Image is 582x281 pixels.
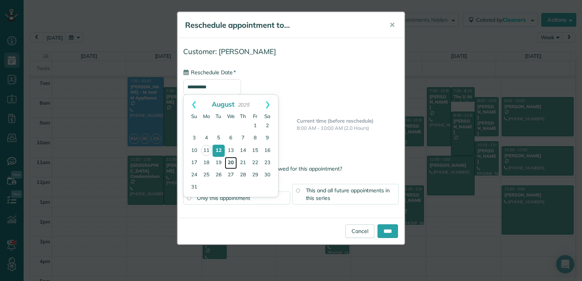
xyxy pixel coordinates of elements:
label: Apply changes to [183,173,399,181]
h5: Reschedule appointment to... [185,20,379,30]
a: 9 [261,132,273,144]
a: 18 [200,157,213,169]
span: 2025 [238,102,250,108]
span: Current Date: [DATE] [183,97,399,104]
span: Wednesday [227,113,235,119]
a: 21 [237,157,249,169]
a: 12 [213,145,225,157]
a: 19 [213,157,225,169]
a: 5 [213,132,225,144]
a: 20 [225,157,237,169]
a: 11 [201,145,212,156]
label: Reschedule Date [183,69,236,76]
a: 6 [225,132,237,144]
span: ✕ [389,21,395,29]
input: Only this appointment [187,196,191,200]
a: 16 [261,145,273,157]
span: Sunday [191,113,197,119]
a: 29 [249,169,261,181]
a: 24 [188,169,200,181]
a: 8 [249,132,261,144]
a: 15 [249,145,261,157]
span: August [212,100,235,108]
b: Current time (before reschedule) [297,118,374,124]
a: Prev [184,95,205,114]
span: This and all future appointments in this series [306,187,390,201]
input: This and all future appointments in this series [296,188,300,192]
a: 14 [237,145,249,157]
a: 7 [237,132,249,144]
a: 1 [249,120,261,132]
a: 2 [261,120,273,132]
a: 22 [249,157,261,169]
a: 31 [188,181,200,193]
a: 13 [225,145,237,157]
a: Cancel [345,224,374,238]
a: Next [257,95,278,114]
a: 17 [188,157,200,169]
a: 23 [261,157,273,169]
h4: Customer: [PERSON_NAME] [183,48,399,56]
a: 27 [225,169,237,181]
span: Thursday [240,113,246,119]
a: 25 [200,169,213,181]
span: Tuesday [216,113,221,119]
a: 3 [188,132,200,144]
span: Only this appointment [197,195,250,201]
a: 30 [261,169,273,181]
a: 10 [188,145,200,157]
p: 8:00 AM - 10:00 AM (2.0 Hours) [297,125,399,132]
span: Saturday [264,113,270,119]
span: Monday [203,113,210,119]
span: Friday [253,113,257,119]
a: 28 [237,169,249,181]
a: 26 [213,169,225,181]
a: 4 [200,132,213,144]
